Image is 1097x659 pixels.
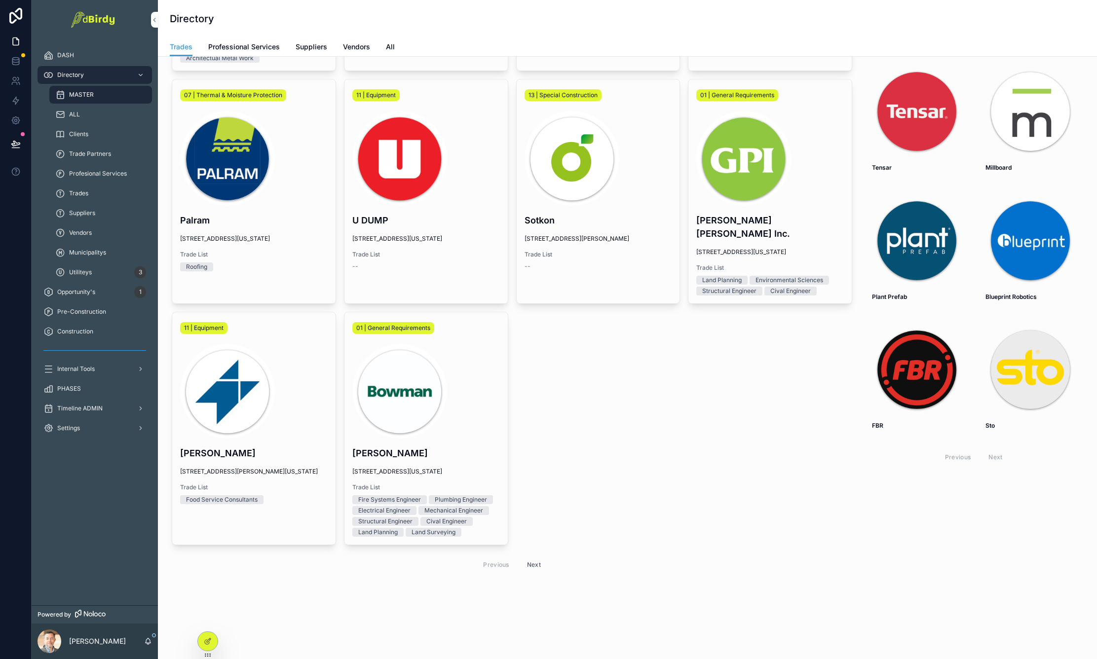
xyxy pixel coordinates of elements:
[38,380,152,398] a: PHASES
[344,312,508,545] a: 01 | General Requirements[PERSON_NAME][STREET_ADDRESS][US_STATE]Trade ListFire Systems EngineerPl...
[184,91,282,99] span: 07 | Thermal & Moisture Protection
[57,288,95,296] span: Opportunity's
[38,360,152,378] a: Internal Tools
[756,276,823,285] div: Environmental Sciences
[32,605,158,623] a: Powered by
[180,214,328,227] h4: Palram
[208,38,280,58] a: Professional Services
[69,268,92,276] span: Utiliteys
[356,91,396,99] span: 11 | Equipment
[57,385,81,393] span: PHASES
[424,506,483,515] div: Mechanical Engineer
[985,195,1075,285] img: 999b26d3-1512-451d-92bc-dcf3e75e3838-346453619_3462477447350629_7206924334485684086_n.png
[516,79,681,304] a: 13 | Special ConstructionSotkon[STREET_ADDRESS][PERSON_NAME]Trade List--
[69,229,92,237] span: Vendors
[69,130,88,138] span: Clients
[352,235,500,243] span: [STREET_ADDRESS][US_STATE]
[352,262,358,270] span: --
[386,42,395,52] span: All
[184,324,224,332] span: 11 | Equipment
[69,189,88,197] span: Trades
[985,164,1012,171] strong: Millboard
[872,195,962,285] img: 5fb66e94-d68c-47d8-bd80-fb97f31b29e6-577591067.png
[978,58,1083,180] a: Millboard
[358,495,421,504] div: Fire Systems Engineer
[700,91,774,99] span: 01 | General Requirements
[69,150,111,158] span: Trade Partners
[358,506,411,515] div: Electrical Engineer
[69,249,106,256] span: Municipalitys
[32,39,158,450] div: scrollable content
[864,58,970,180] a: Tensar
[529,91,598,99] span: 13 | Special Construction
[702,287,757,295] div: Structural Engineer
[696,264,844,272] span: Trade List
[38,419,152,437] a: Settings
[520,557,548,572] button: Next
[358,517,413,526] div: Structural Engineer
[696,214,844,240] h4: [PERSON_NAME] [PERSON_NAME] Inc.
[134,266,146,278] div: 3
[172,79,336,304] a: 07 | Thermal & Moisture ProtectionPalram[STREET_ADDRESS][US_STATE]Trade ListRoofing
[978,317,1083,438] a: Sto
[525,214,672,227] h4: Sotkon
[985,422,995,429] strong: Sto
[57,424,80,432] span: Settings
[702,276,742,285] div: Land Planning
[696,248,844,256] span: [STREET_ADDRESS][US_STATE]
[49,145,152,163] a: Trade Partners
[344,79,508,304] a: 11 | EquipmentU DUMP[STREET_ADDRESS][US_STATE]Trade List--
[978,187,1083,309] a: Blueprint Robotics
[864,187,970,309] a: Plant Prefab
[38,400,152,417] a: Timeline ADMIN
[872,293,907,300] strong: Plant Prefab
[49,224,152,242] a: Vendors
[770,287,811,295] div: Cival Engineer
[352,251,500,258] span: Trade List
[38,66,152,84] a: Directory
[525,235,672,243] span: [STREET_ADDRESS][PERSON_NAME]
[985,325,1075,414] img: 48edaa75-086f-42c6-b74b-cd206127bdd7-stocorp-logo.png
[134,286,146,298] div: 1
[49,184,152,202] a: Trades
[180,468,328,476] span: [STREET_ADDRESS][PERSON_NAME][US_STATE]
[38,323,152,340] a: Construction
[864,317,970,438] a: FBR
[688,79,852,304] a: 01 | General Requirements[PERSON_NAME] [PERSON_NAME] Inc.[STREET_ADDRESS][US_STATE]Trade ListLand...
[186,54,254,63] div: Architectual Metal Work
[38,611,71,619] span: Powered by
[352,214,500,227] h4: U DUMP
[208,42,280,52] span: Professional Services
[872,164,892,171] strong: Tensar
[49,263,152,281] a: Utiliteys3
[412,528,455,537] div: Land Surveying
[57,328,93,335] span: Construction
[69,110,80,118] span: ALL
[172,312,336,545] a: 11 | Equipment[PERSON_NAME][STREET_ADDRESS][PERSON_NAME][US_STATE]Trade ListFood Service Consultants
[57,308,106,316] span: Pre-Construction
[49,165,152,183] a: Profesional Services
[57,51,74,59] span: DASH
[170,42,192,52] span: Trades
[358,528,398,537] div: Land Planning
[49,86,152,104] a: MASTER
[525,251,672,258] span: Trade List
[69,209,95,217] span: Suppliers
[352,468,500,476] span: [STREET_ADDRESS][US_STATE]
[386,38,395,58] a: All
[49,106,152,123] a: ALL
[296,42,327,52] span: Suppliers
[180,483,328,491] span: Trade List
[38,303,152,321] a: Pre-Construction
[49,204,152,222] a: Suppliers
[180,251,328,258] span: Trade List
[57,71,84,79] span: Directory
[525,262,530,270] span: --
[38,46,152,64] a: DASH
[70,12,119,28] img: App logo
[69,91,94,99] span: MASTER
[343,38,370,58] a: Vendors
[49,244,152,261] a: Municipalitys
[356,324,430,332] span: 01 | General Requirements
[186,495,258,504] div: Food Service Consultants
